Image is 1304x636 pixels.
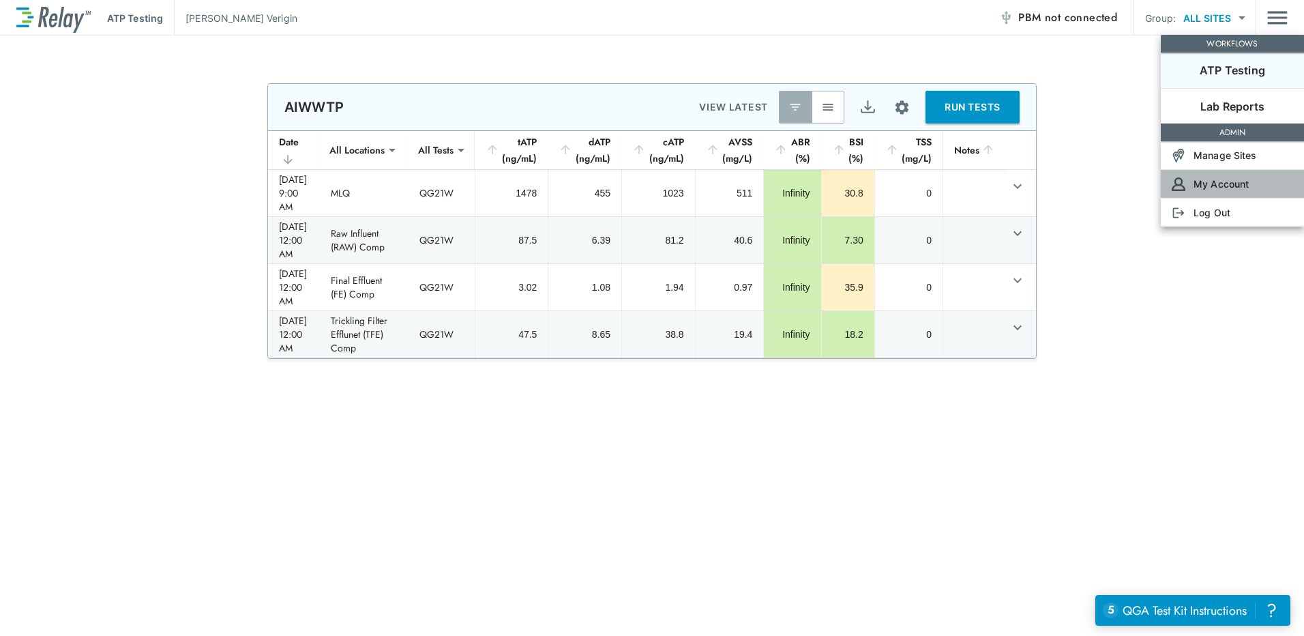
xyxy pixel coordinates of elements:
p: Manage Sites [1194,148,1257,162]
p: ADMIN [1164,126,1301,139]
p: My Account [1194,177,1249,191]
p: WORKFLOWS [1164,38,1301,50]
p: ATP Testing [1200,62,1265,78]
img: Log Out Icon [1172,206,1185,220]
img: Account [1172,177,1185,191]
p: Log Out [1194,205,1230,220]
iframe: Resource center [1095,595,1290,626]
p: Lab Reports [1200,98,1264,115]
img: Sites [1172,149,1185,162]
